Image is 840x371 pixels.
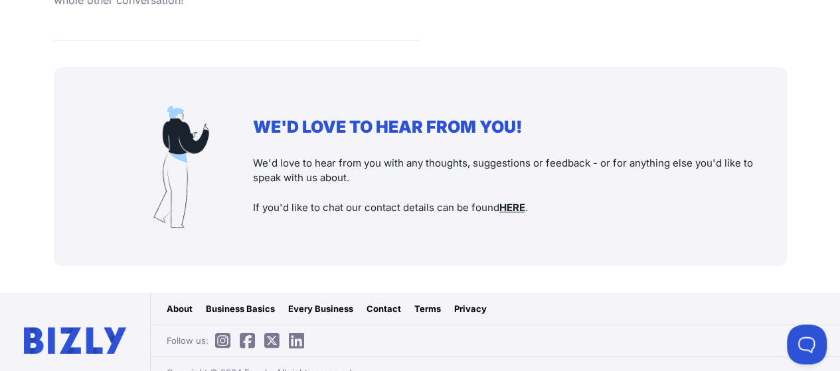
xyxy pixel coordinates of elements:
a: HERE [499,201,525,214]
a: Every Business [288,302,353,315]
p: We'd love to hear from you with any thoughts, suggestions or feedback - or for anything else you'... [253,156,760,216]
a: Privacy [454,302,487,315]
h2: WE'D LOVE TO HEAR FROM YOU! [253,117,760,137]
iframe: Toggle Customer Support [787,325,827,364]
a: Terms [414,302,441,315]
span: Follow us: [167,334,311,347]
a: Business Basics [206,302,275,315]
a: About [167,302,193,315]
a: Contact [367,302,401,315]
